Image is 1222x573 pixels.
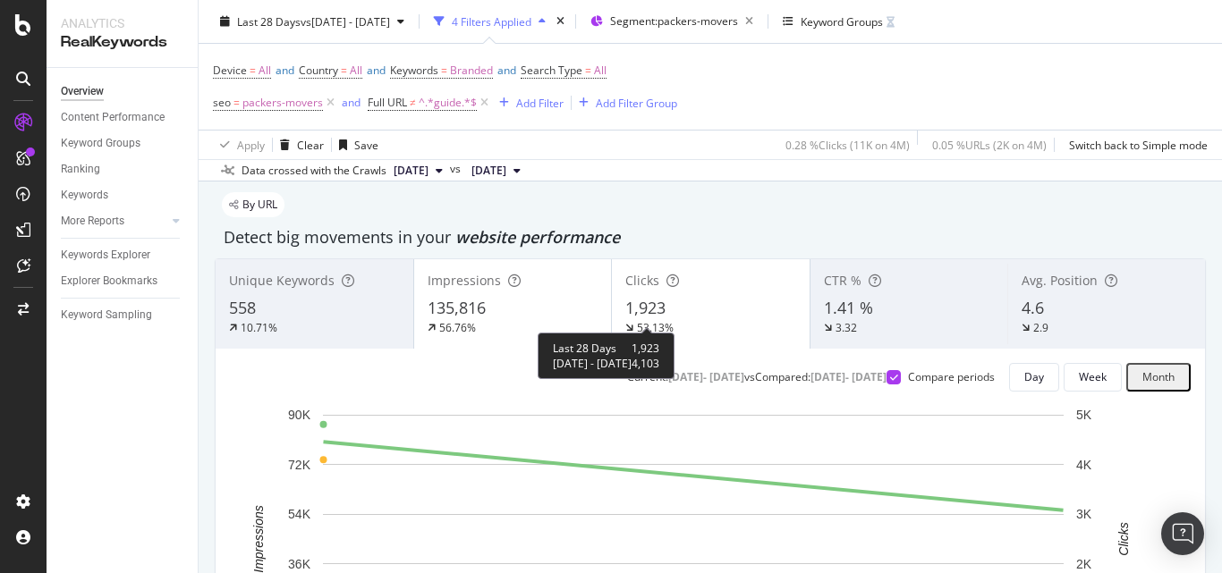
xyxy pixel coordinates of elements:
[342,94,361,111] button: and
[394,163,429,179] span: 2025 Sep. 1st
[229,272,335,289] span: Unique Keywords
[341,63,347,78] span: =
[237,137,265,152] div: Apply
[61,186,185,205] a: Keywords
[288,507,311,521] text: 54K
[471,163,506,179] span: 2024 Oct. 7th
[801,13,883,29] div: Keyword Groups
[61,160,100,179] div: Ranking
[410,95,416,110] span: ≠
[250,63,256,78] span: =
[625,297,666,318] span: 1,923
[1024,369,1044,384] div: Day
[61,82,185,101] a: Overview
[1022,297,1044,318] span: 4.6
[908,369,995,384] div: Compare periods
[1161,512,1204,555] div: Open Intercom Messenger
[61,212,124,231] div: More Reports
[1033,320,1048,335] div: 2.9
[241,320,277,335] div: 10.71%
[428,297,486,318] span: 135,816
[450,58,493,83] span: Branded
[213,95,231,110] span: seo
[273,131,324,159] button: Clear
[276,63,294,78] span: and
[427,7,553,36] button: 4 Filters Applied
[516,95,564,110] div: Add Filter
[61,32,183,53] div: RealKeywords
[625,272,659,289] span: Clicks
[668,369,744,384] div: [DATE] - [DATE]
[776,7,902,36] button: Keyword Groups
[368,95,407,110] span: Full URL
[288,408,311,422] text: 90K
[61,186,108,205] div: Keywords
[1076,408,1092,422] text: 5K
[213,63,247,78] span: Device
[1064,363,1122,392] button: Week
[242,163,386,179] div: Data crossed with the Crawls
[390,63,438,78] span: Keywords
[492,92,564,114] button: Add Filter
[583,7,760,36] button: Segment:packers-movers
[1009,363,1059,392] button: Day
[61,108,165,127] div: Content Performance
[61,306,152,324] div: Keyword Sampling
[386,160,450,181] button: [DATE]
[242,199,277,210] span: By URL
[332,131,378,159] button: Save
[497,63,516,78] span: and
[61,108,185,127] a: Content Performance
[1076,557,1092,571] text: 2K
[455,226,620,248] span: website performance
[553,356,632,371] span: [DATE] - [DATE]
[632,356,659,371] span: 4,103
[744,369,810,384] div: vs Compared :
[450,161,464,177] span: vs
[229,297,256,318] span: 558
[299,63,338,78] span: Country
[213,7,412,36] button: Last 28 Daysvs[DATE] - [DATE]
[251,505,266,572] text: Impressions
[836,320,857,335] div: 3.32
[354,137,378,152] div: Save
[61,272,185,291] a: Explorer Bookmarks
[1079,369,1107,384] div: Week
[632,341,659,356] span: 1,923
[61,272,157,291] div: Explorer Bookmarks
[810,369,887,384] div: [DATE] - [DATE]
[594,58,607,83] span: All
[1069,137,1208,152] div: Switch back to Simple mode
[61,160,185,179] a: Ranking
[233,95,240,110] span: =
[288,557,311,571] text: 36K
[222,192,284,217] div: legacy label
[242,90,323,115] span: packers-movers
[61,14,183,32] div: Analytics
[1076,507,1092,521] text: 3K
[61,212,167,231] a: More Reports
[1142,371,1175,383] div: Month
[785,137,910,152] div: 0.28 % Clicks ( 11K on 4M )
[1116,522,1131,555] text: Clicks
[596,95,677,110] div: Add Filter Group
[824,272,861,289] span: CTR %
[61,82,104,101] div: Overview
[521,63,582,78] span: Search Type
[61,134,140,153] div: Keyword Groups
[1062,131,1208,159] button: Switch back to Simple mode
[572,92,677,114] button: Add Filter Group
[932,137,1047,152] div: 0.05 % URLs ( 2K on 4M )
[452,13,531,29] div: 4 Filters Applied
[237,13,301,29] span: Last 28 Days
[553,13,568,30] div: times
[213,131,265,159] button: Apply
[61,246,150,265] div: Keywords Explorer
[259,58,271,83] span: All
[553,341,616,356] span: Last 28 Days
[637,320,674,335] div: 53.13%
[610,13,738,29] span: Segment: packers-movers
[301,13,390,29] span: vs [DATE] - [DATE]
[350,58,362,83] span: All
[824,297,873,318] span: 1.41 %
